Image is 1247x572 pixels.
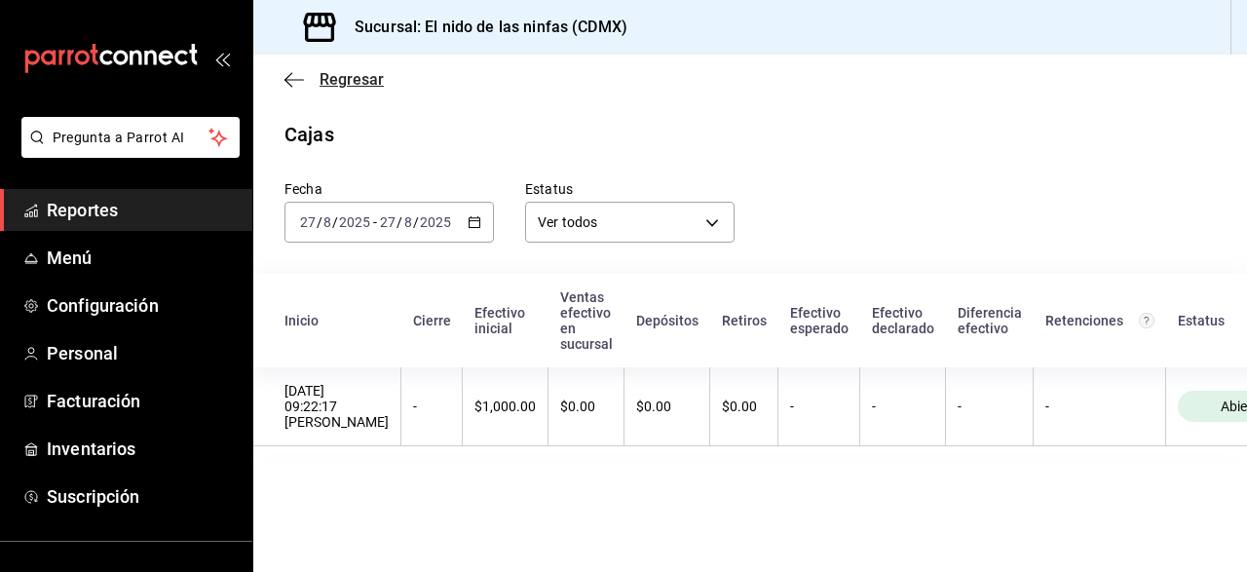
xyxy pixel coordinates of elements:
[419,214,452,230] input: ----
[47,388,237,414] span: Facturación
[397,214,402,230] span: /
[958,399,1021,414] div: -
[958,305,1022,336] div: Diferencia efectivo
[53,128,209,148] span: Pregunta a Parrot AI
[872,305,934,336] div: Efectivo declarado
[299,214,317,230] input: --
[790,399,848,414] div: -
[322,214,332,230] input: --
[403,214,413,230] input: --
[790,305,849,336] div: Efectivo esperado
[320,70,384,89] span: Regresar
[47,340,237,366] span: Personal
[474,399,536,414] div: $1,000.00
[413,313,451,328] div: Cierre
[560,289,613,352] div: Ventas efectivo en sucursal
[47,483,237,510] span: Suscripción
[21,117,240,158] button: Pregunta a Parrot AI
[560,399,612,414] div: $0.00
[413,399,450,414] div: -
[1139,313,1154,328] svg: Total de retenciones de propinas registradas
[47,245,237,271] span: Menú
[317,214,322,230] span: /
[636,313,699,328] div: Depósitos
[722,313,767,328] div: Retiros
[379,214,397,230] input: --
[338,214,371,230] input: ----
[284,182,494,196] label: Fecha
[214,51,230,66] button: open_drawer_menu
[636,399,698,414] div: $0.00
[14,141,240,162] a: Pregunta a Parrot AI
[474,305,537,336] div: Efectivo inicial
[373,214,377,230] span: -
[332,214,338,230] span: /
[872,399,933,414] div: -
[1045,313,1154,328] div: Retenciones
[284,120,334,149] div: Cajas
[284,383,389,430] div: [DATE] 09:22:17 [PERSON_NAME]
[1045,399,1153,414] div: -
[47,292,237,319] span: Configuración
[47,436,237,462] span: Inventarios
[284,70,384,89] button: Regresar
[413,214,419,230] span: /
[722,399,766,414] div: $0.00
[47,197,237,223] span: Reportes
[284,313,390,328] div: Inicio
[339,16,627,39] h3: Sucursal: El nido de las ninfas (CDMX)
[525,202,735,243] div: Ver todos
[525,182,735,196] label: Estatus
